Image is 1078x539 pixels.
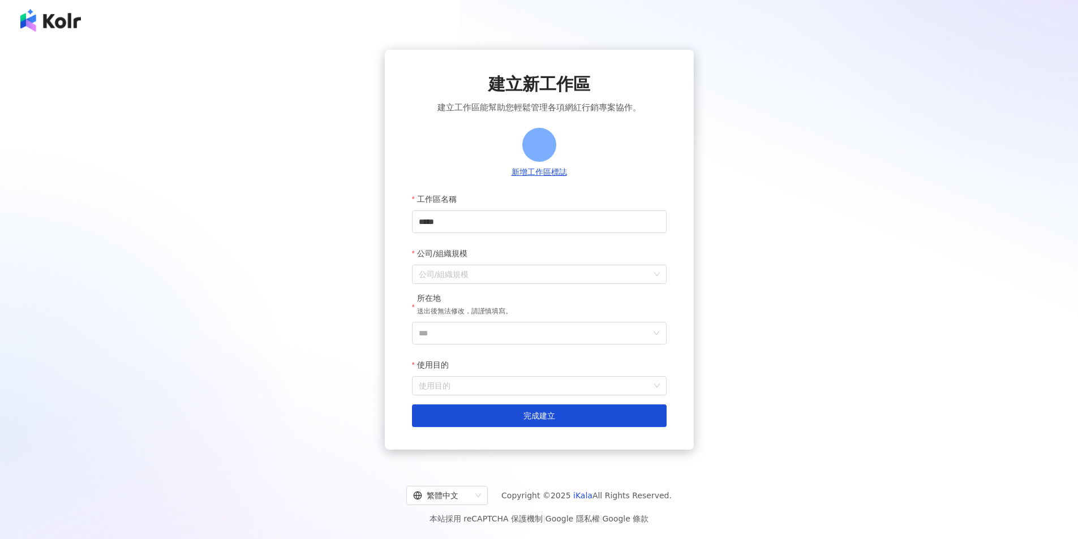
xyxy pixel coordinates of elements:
[412,210,667,233] input: 工作區名稱
[417,293,512,304] div: 所在地
[412,353,457,376] label: 使用目的
[412,242,476,265] label: 公司/組織規模
[412,404,667,427] button: 完成建立
[523,411,555,420] span: 完成建立
[573,491,592,500] a: iKala
[508,166,570,179] button: 新增工作區標誌
[20,9,81,32] img: logo
[417,306,512,317] p: 送出後無法修改，請謹慎填寫。
[430,512,648,525] span: 本站採用 reCAPTCHA 保護機制
[437,101,641,114] span: 建立工作區能幫助您輕鬆管理各項網紅行銷專案協作。
[600,514,603,523] span: |
[653,330,660,337] span: down
[546,514,600,523] a: Google 隱私權
[543,514,546,523] span: |
[412,188,465,210] label: 工作區名稱
[501,489,672,502] span: Copyright © 2025 All Rights Reserved.
[602,514,648,523] a: Google 條款
[488,72,590,96] span: 建立新工作區
[413,486,471,504] div: 繁體中文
